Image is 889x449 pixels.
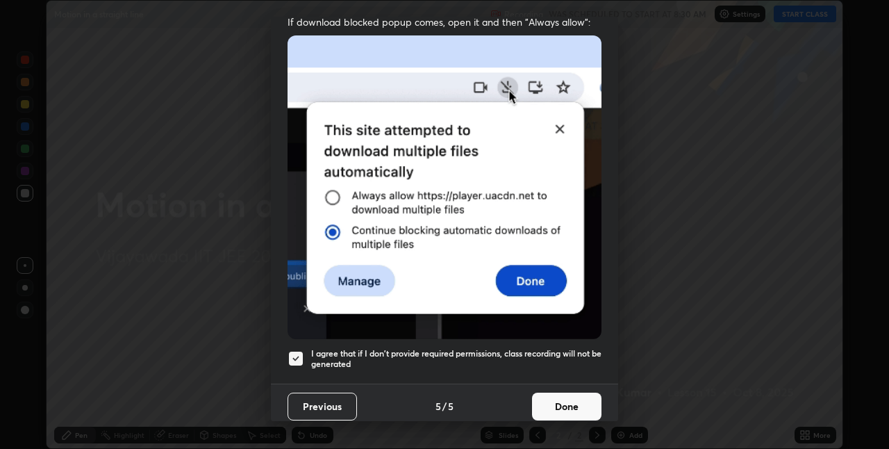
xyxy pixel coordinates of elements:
span: If download blocked popup comes, open it and then "Always allow": [288,15,601,28]
h4: 5 [448,399,454,414]
h4: 5 [435,399,441,414]
button: Previous [288,393,357,421]
h5: I agree that if I don't provide required permissions, class recording will not be generated [311,348,601,370]
img: downloads-permission-blocked.gif [288,35,601,339]
button: Done [532,393,601,421]
h4: / [442,399,447,414]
